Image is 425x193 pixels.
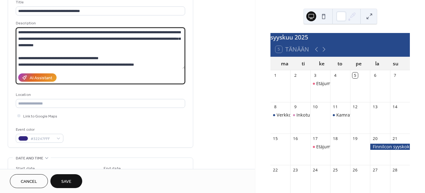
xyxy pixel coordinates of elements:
div: 8 [273,104,278,110]
div: End date [104,166,121,172]
div: 13 [372,104,378,110]
span: Date and time [16,155,43,162]
div: syyskuu 2025 [270,33,410,42]
div: 15 [273,136,278,141]
div: 4 [332,72,338,78]
div: Kamratstödsmöte för stomi- och reservoaropererade [330,112,350,118]
div: AI Assistant [30,75,52,81]
div: Location [16,92,184,98]
div: Verkkovertaisilta avanne- ja vastaavasti leikatuille [270,112,290,118]
div: 16 [293,136,298,141]
div: Verkkovertaisilta avanne- ja vastaavasti leikatuille [277,112,380,118]
div: 22 [273,167,278,173]
div: 6 [372,72,378,78]
div: 12 [352,104,358,110]
div: Inkotuki-etätietoilta [290,112,310,118]
div: ma [275,57,294,70]
button: Save [50,174,82,188]
div: Etäjumppa suolistoleikatuille [310,144,330,150]
div: Event color [16,126,62,133]
div: 14 [392,104,398,110]
div: 26 [352,167,358,173]
span: #32247FFF [31,136,53,142]
div: Description [16,20,184,27]
span: Link to Google Maps [23,113,57,120]
div: 2 [293,72,298,78]
div: Start date [16,166,35,172]
button: AI Assistant [18,73,57,82]
div: 19 [352,136,358,141]
div: to [331,57,350,70]
div: 18 [332,136,338,141]
div: 7 [392,72,398,78]
div: 1 [273,72,278,78]
button: Cancel [10,174,48,188]
div: 11 [332,104,338,110]
div: 24 [312,167,318,173]
div: Finnilcon syyskokous ja Pohjois-Karjalan Ilcon 40-vuotisjuhlat Joensuussa 20.–21.9.2025 [370,144,410,150]
div: 25 [332,167,338,173]
div: Etäjumppa suolistoleikatuille [316,144,377,150]
div: 3 [312,72,318,78]
div: pe [349,57,368,70]
div: 27 [372,167,378,173]
div: la [368,57,386,70]
div: 17 [312,136,318,141]
div: 10 [312,104,318,110]
div: ti [294,57,312,70]
span: Cancel [21,179,37,185]
div: 5 [352,72,358,78]
span: Save [61,179,71,185]
div: Etäjumppa suolistoleikatuille [310,80,330,87]
div: Inkotuki-etätietoilta [296,112,338,118]
div: ke [312,57,331,70]
div: 28 [392,167,398,173]
div: 9 [293,104,298,110]
div: Etäjumppa suolistoleikatuille [316,80,377,87]
div: 20 [372,136,378,141]
div: 23 [293,167,298,173]
div: 21 [392,136,398,141]
div: su [386,57,405,70]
